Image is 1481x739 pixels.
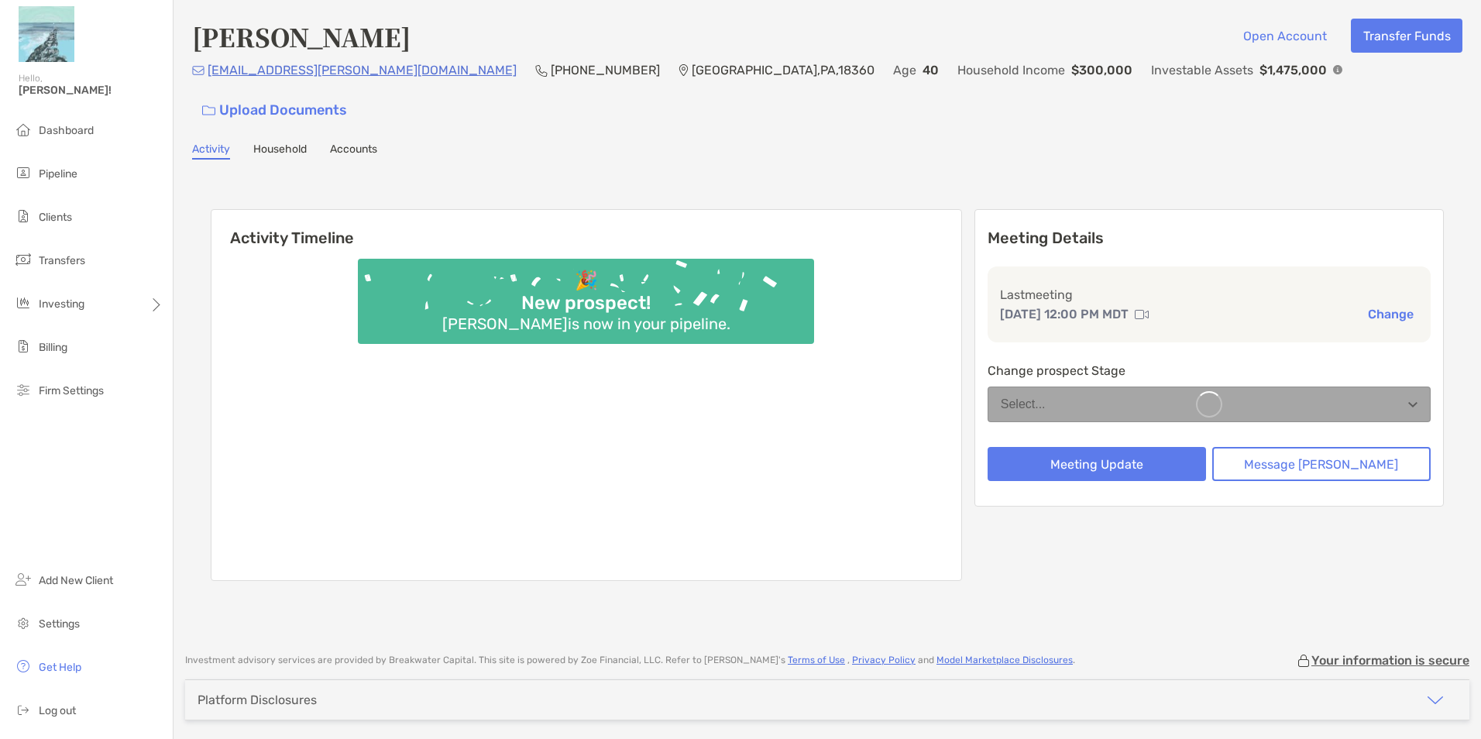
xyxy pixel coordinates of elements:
div: 🎉 [569,270,604,292]
button: Message [PERSON_NAME] [1212,447,1431,481]
img: icon arrow [1426,691,1445,710]
span: Transfers [39,254,85,267]
a: Accounts [330,143,377,160]
p: Last meeting [1000,285,1418,304]
img: Info Icon [1333,65,1342,74]
a: Upload Documents [192,94,357,127]
img: Zoe Logo [19,6,74,62]
a: Privacy Policy [852,655,916,665]
img: Phone Icon [535,64,548,77]
img: add_new_client icon [14,570,33,589]
img: billing icon [14,337,33,356]
span: Investing [39,297,84,311]
p: Investable Assets [1151,60,1253,80]
span: Get Help [39,661,81,674]
div: Platform Disclosures [198,693,317,707]
span: Billing [39,341,67,354]
img: button icon [202,105,215,116]
img: pipeline icon [14,163,33,182]
img: communication type [1135,308,1149,321]
p: $1,475,000 [1259,60,1327,80]
img: settings icon [14,614,33,632]
p: [PHONE_NUMBER] [551,60,660,80]
button: Change [1363,306,1418,322]
img: get-help icon [14,657,33,675]
img: investing icon [14,294,33,312]
span: [PERSON_NAME]! [19,84,163,97]
button: Open Account [1231,19,1338,53]
span: Firm Settings [39,384,104,397]
button: Transfer Funds [1351,19,1462,53]
a: Household [253,143,307,160]
p: Investment advisory services are provided by Breakwater Capital . This site is powered by Zoe Fin... [185,655,1075,666]
button: Meeting Update [988,447,1206,481]
p: $300,000 [1071,60,1132,80]
img: dashboard icon [14,120,33,139]
h4: [PERSON_NAME] [192,19,411,54]
p: Age [893,60,916,80]
a: Model Marketplace Disclosures [936,655,1073,665]
p: Household Income [957,60,1065,80]
img: logout icon [14,700,33,719]
div: [PERSON_NAME] is now in your pipeline. [436,315,737,333]
span: Dashboard [39,124,94,137]
p: [DATE] 12:00 PM MDT [1000,304,1129,324]
span: Clients [39,211,72,224]
span: Add New Client [39,574,113,587]
p: 40 [923,60,939,80]
a: Terms of Use [788,655,845,665]
span: Pipeline [39,167,77,180]
p: Your information is secure [1311,653,1469,668]
img: Email Icon [192,66,204,75]
img: transfers icon [14,250,33,269]
img: clients icon [14,207,33,225]
h6: Activity Timeline [211,210,961,247]
div: New prospect! [515,292,657,315]
img: firm-settings icon [14,380,33,399]
p: [EMAIL_ADDRESS][PERSON_NAME][DOMAIN_NAME] [208,60,517,80]
p: Change prospect Stage [988,361,1431,380]
p: Meeting Details [988,229,1431,248]
span: Settings [39,617,80,631]
a: Activity [192,143,230,160]
img: Location Icon [679,64,689,77]
span: Log out [39,704,76,717]
p: [GEOGRAPHIC_DATA] , PA , 18360 [692,60,875,80]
